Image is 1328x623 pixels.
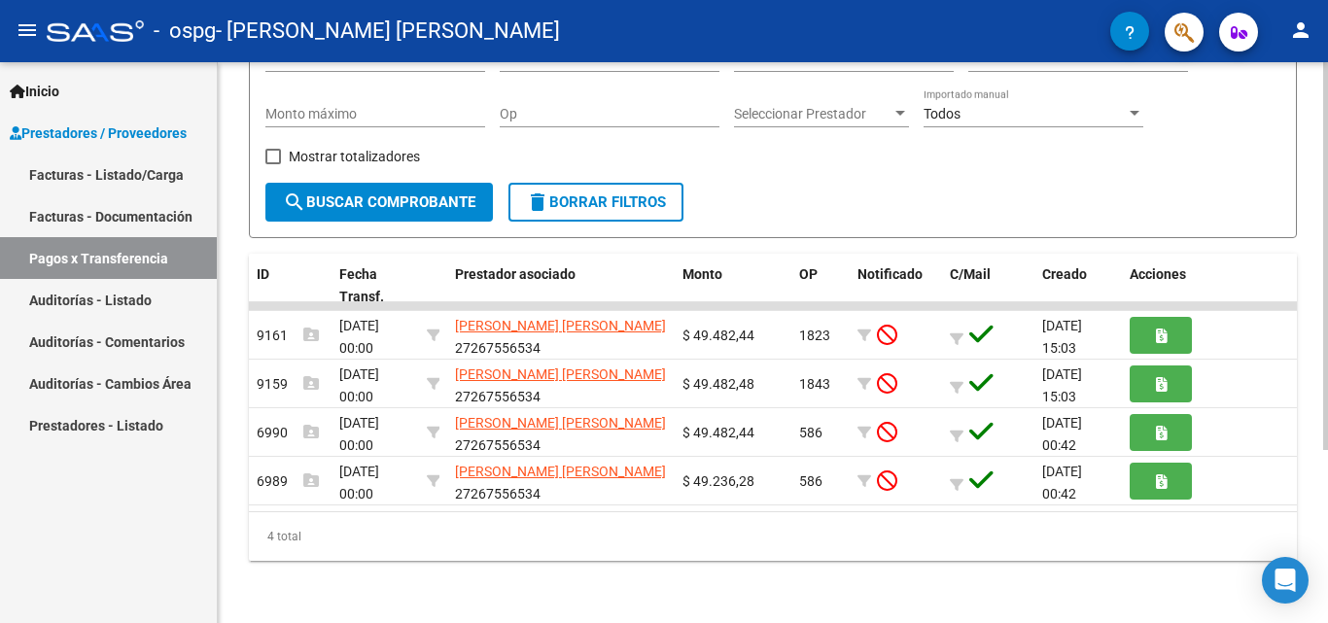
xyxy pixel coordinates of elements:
span: - ospg [154,10,216,52]
span: [PERSON_NAME] [PERSON_NAME] [455,415,666,431]
span: Buscar Comprobante [283,193,475,211]
span: OP [799,266,818,282]
span: $ 49.482,44 [682,328,754,343]
span: C/Mail [950,266,991,282]
div: Open Intercom Messenger [1262,557,1309,604]
span: 6990 [257,425,319,440]
span: [DATE] 00:00 [339,366,379,404]
button: Borrar Filtros [508,183,683,222]
datatable-header-cell: ID [249,254,332,318]
span: Monto [682,266,722,282]
button: Buscar Comprobante [265,183,493,222]
mat-icon: menu [16,18,39,42]
span: 6989 [257,473,319,489]
mat-icon: delete [526,190,549,214]
span: Fecha Transf. [339,266,384,304]
span: 9159 [257,376,319,392]
span: 586 [799,425,822,440]
span: 27267556534 [455,415,666,453]
span: Prestador asociado [455,266,576,282]
span: [DATE] 00:42 [1042,464,1082,502]
span: $ 49.236,28 [682,473,754,489]
span: 27267556534 [455,464,666,502]
span: Creado [1042,266,1087,282]
span: [DATE] 00:42 [1042,415,1082,453]
span: [DATE] 15:03 [1042,318,1082,356]
span: Inicio [10,81,59,102]
span: Mostrar totalizadores [289,145,420,168]
datatable-header-cell: Prestador asociado [447,254,675,318]
datatable-header-cell: Monto [675,254,791,318]
span: ID [257,266,269,282]
datatable-header-cell: Creado [1034,254,1122,318]
span: Todos [924,106,961,121]
span: Notificado [857,266,923,282]
span: [DATE] 00:00 [339,415,379,453]
span: 586 [799,473,822,489]
span: 1843 [799,376,830,392]
span: [DATE] 00:00 [339,464,379,502]
span: [DATE] 15:03 [1042,366,1082,404]
datatable-header-cell: C/Mail [942,254,1034,318]
datatable-header-cell: Fecha Transf. [332,254,419,318]
datatable-header-cell: Notificado [850,254,942,318]
datatable-header-cell: Acciones [1122,254,1297,318]
span: Prestadores / Proveedores [10,122,187,144]
span: Seleccionar Prestador [734,106,891,122]
span: Borrar Filtros [526,193,666,211]
div: 4 total [249,512,1297,561]
mat-icon: person [1289,18,1312,42]
span: 1823 [799,328,830,343]
span: [DATE] 00:00 [339,318,379,356]
span: 27267556534 [455,366,666,404]
span: - [PERSON_NAME] [PERSON_NAME] [216,10,560,52]
span: [PERSON_NAME] [PERSON_NAME] [455,464,666,479]
span: Acciones [1130,266,1186,282]
span: [PERSON_NAME] [PERSON_NAME] [455,318,666,333]
span: 9161 [257,328,319,343]
span: 27267556534 [455,318,666,356]
span: [PERSON_NAME] [PERSON_NAME] [455,366,666,382]
span: $ 49.482,48 [682,376,754,392]
span: $ 49.482,44 [682,425,754,440]
mat-icon: search [283,190,306,214]
datatable-header-cell: OP [791,254,850,318]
